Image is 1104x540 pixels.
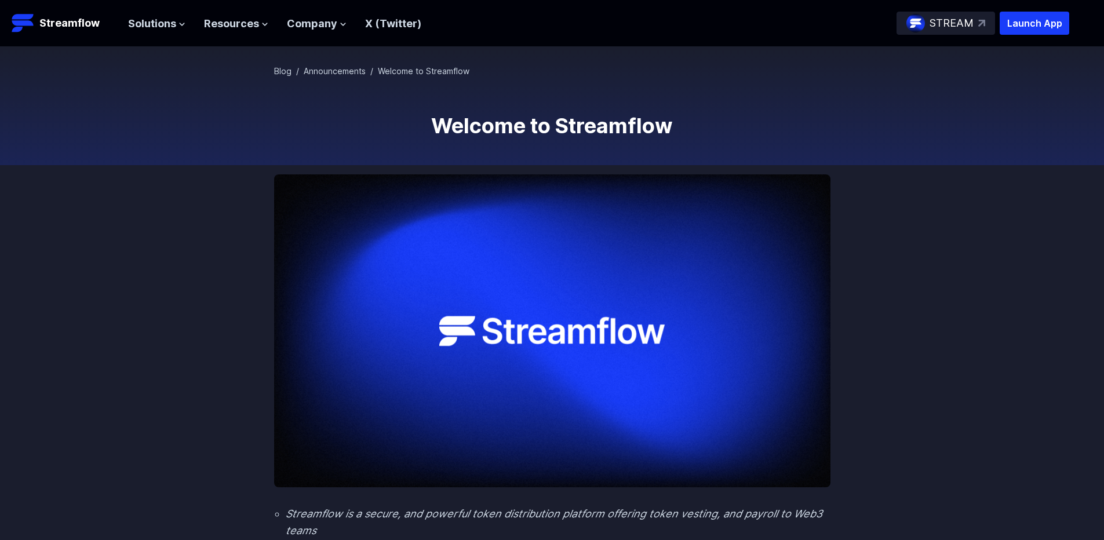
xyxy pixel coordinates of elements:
button: Company [287,16,347,32]
span: Resources [204,16,259,32]
img: streamflow-logo-circle.png [906,14,925,32]
img: top-right-arrow.svg [978,20,985,27]
a: X (Twitter) [365,17,421,30]
span: Company [287,16,337,32]
p: STREAM [930,15,974,32]
a: Announcements [304,66,366,76]
a: Blog [274,66,292,76]
span: / [296,66,299,76]
button: Launch App [1000,12,1069,35]
h1: Welcome to Streamflow [274,114,830,137]
button: Resources [204,16,268,32]
button: Solutions [128,16,185,32]
p: Streamflow [39,15,100,31]
a: STREAM [897,12,995,35]
span: / [370,66,373,76]
a: Streamflow [12,12,116,35]
span: Solutions [128,16,176,32]
img: Streamflow Logo [12,12,35,35]
img: Welcome to Streamflow [274,174,830,487]
span: Welcome to Streamflow [378,66,469,76]
em: Streamflow is a secure, and powerful token distribution platform offering token vesting, and payr... [286,508,822,537]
